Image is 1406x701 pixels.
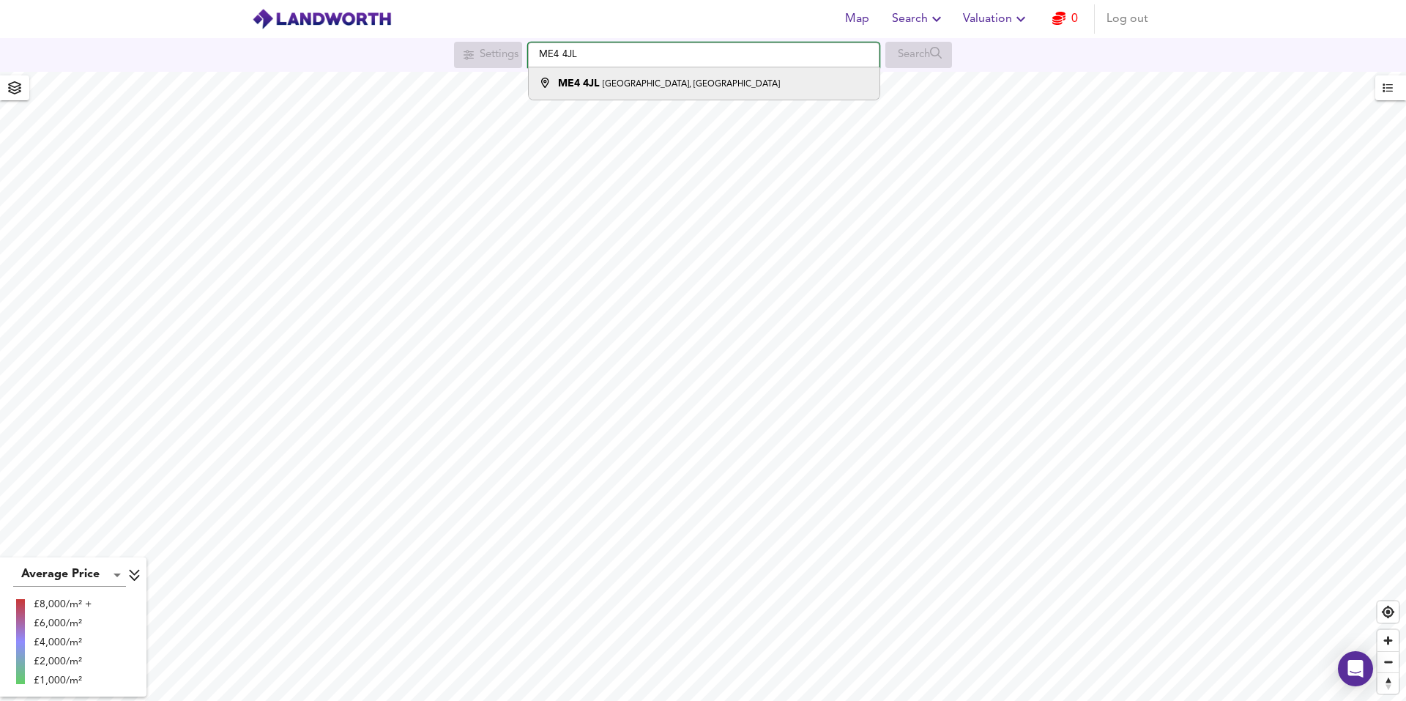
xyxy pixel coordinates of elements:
span: Search [892,9,945,29]
div: Average Price [13,563,126,587]
strong: ME4 4JL [558,78,600,89]
button: Search [886,4,951,34]
span: Map [839,9,874,29]
span: Zoom out [1377,652,1399,672]
button: Find my location [1377,601,1399,623]
span: Reset bearing to north [1377,673,1399,694]
span: Valuation [963,9,1030,29]
button: Zoom in [1377,630,1399,651]
button: 0 [1041,4,1088,34]
div: Search for a location first or explore the map [885,42,952,68]
img: logo [252,8,392,30]
button: Map [833,4,880,34]
button: Valuation [957,4,1035,34]
div: £2,000/m² [34,654,92,669]
input: Enter a location... [528,42,879,67]
small: [GEOGRAPHIC_DATA], [GEOGRAPHIC_DATA] [603,80,780,89]
div: £8,000/m² + [34,597,92,612]
div: Search for a location first or explore the map [454,42,522,68]
button: Log out [1101,4,1154,34]
div: £4,000/m² [34,635,92,650]
div: £1,000/m² [34,673,92,688]
button: Reset bearing to north [1377,672,1399,694]
a: 0 [1052,9,1078,29]
div: Open Intercom Messenger [1338,651,1373,686]
button: Zoom out [1377,651,1399,672]
div: £6,000/m² [34,616,92,631]
span: Log out [1106,9,1148,29]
